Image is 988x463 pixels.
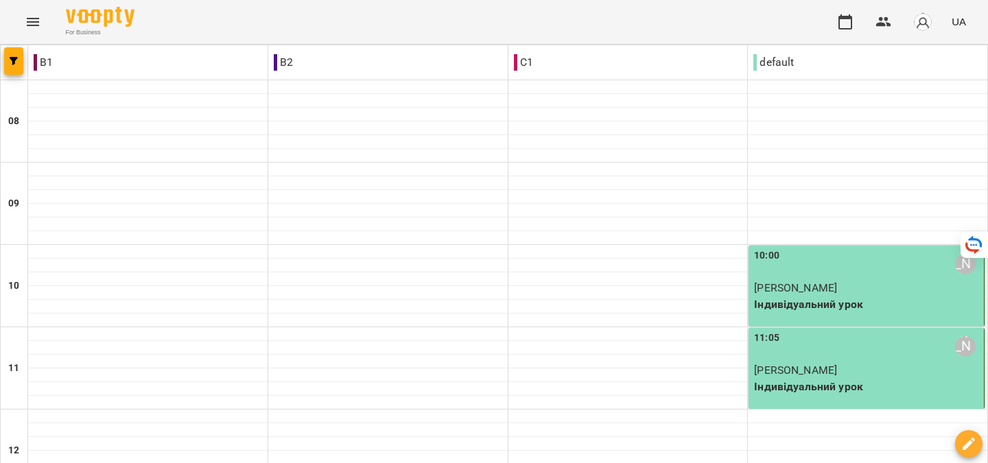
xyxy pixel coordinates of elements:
h6: 08 [8,114,19,129]
span: [PERSON_NAME] [754,281,837,294]
h6: 09 [8,196,19,211]
button: Menu [16,5,49,38]
p: Індивідуальний урок [754,296,981,313]
label: 10:00 [754,248,779,263]
div: Фурлет Вікторія [955,336,976,357]
img: Voopty Logo [66,7,134,27]
button: UA [946,9,972,34]
p: default [753,54,794,71]
h6: 11 [8,361,19,376]
p: В1 [34,54,53,71]
label: 11:05 [754,331,779,346]
p: Індивідуальний урок [754,379,981,395]
span: For Business [66,28,134,37]
span: UA [952,14,966,29]
span: [PERSON_NAME] [754,364,837,377]
img: avatar_s.png [913,12,932,32]
p: В2 [274,54,293,71]
h6: 12 [8,443,19,458]
h6: 10 [8,278,19,294]
p: С1 [514,54,533,71]
div: Фурлет Вікторія [955,254,976,274]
